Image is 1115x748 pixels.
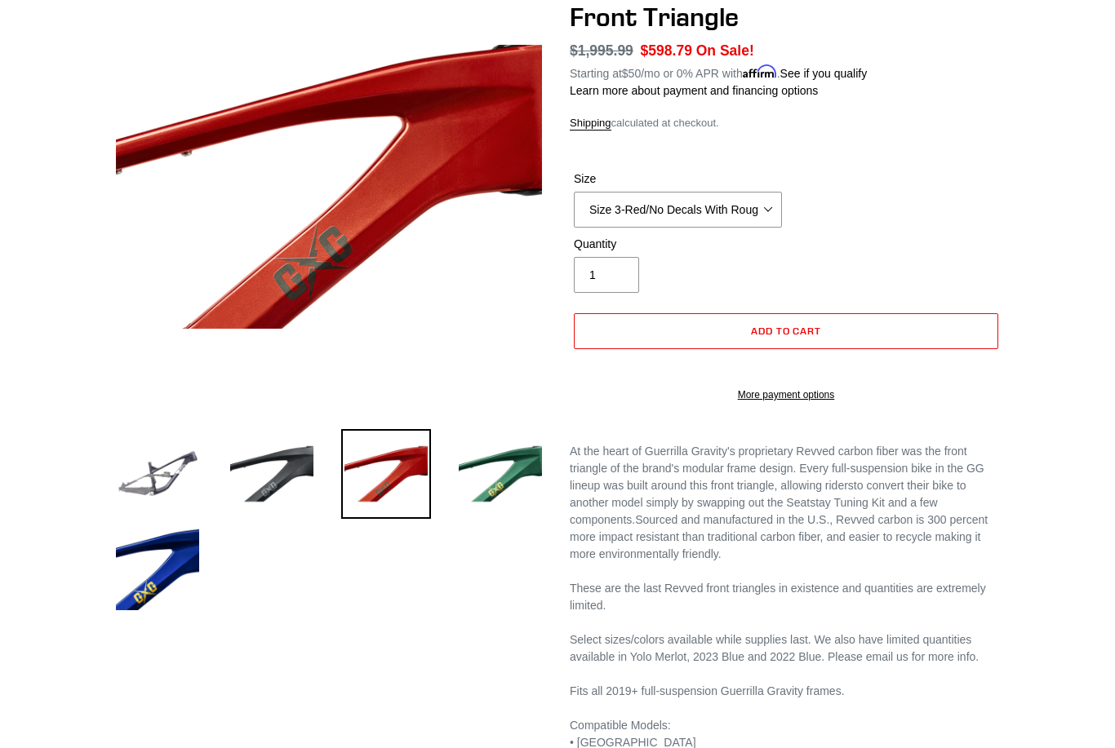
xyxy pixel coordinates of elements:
img: Load image into Gallery viewer, Guerrilla Gravity Revved Modular Front Triangle [341,429,431,519]
s: $1,995.99 [570,42,633,59]
button: Add to cart [574,313,998,349]
img: Load image into Gallery viewer, Guerrilla Gravity Revved Modular Front Triangle [113,429,202,519]
label: Quantity [574,236,782,253]
span: Affirm [743,64,777,78]
div: Sourced and manufactured in the U.S., Revved carbon is 300 percent more impact resistant than tra... [570,443,1002,563]
span: to convert their bike to another model simply by swapping out the Seatstay Tuning Kit and a few c... [570,479,966,526]
span: $50 [622,67,641,80]
span: $598.79 [641,42,692,59]
a: See if you qualify - Learn more about Affirm Financing (opens in modal) [780,67,868,80]
label: Size [574,170,782,188]
div: calculated at checkout. [570,115,1002,131]
p: Starting at /mo or 0% APR with . [570,61,867,82]
a: More payment options [574,387,998,402]
div: Compatible Models: [570,717,1002,734]
img: Load image into Gallery viewer, Guerrilla Gravity Revved Modular Front Triangle [113,524,202,613]
div: Fits all 2019+ full-suspension Guerrilla Gravity frames. [570,683,1002,700]
span: At the heart of Guerrilla Gravity's proprietary Revved carbon fiber was the front triangle of the... [570,445,984,492]
div: Select sizes/colors available while supplies last. We also have limited quantities available in Y... [570,631,1002,666]
span: Add to cart [751,325,822,337]
img: Load image into Gallery viewer, Guerrilla Gravity Revved Modular Front Triangle [227,429,317,519]
span: On Sale! [696,40,754,61]
a: Shipping [570,117,611,131]
a: Learn more about payment and financing options [570,84,818,97]
img: Load image into Gallery viewer, Guerrilla Gravity Revved Modular Front Triangle [455,429,545,519]
div: These are the last Revved front triangles in existence and quantities are extremely limited. [570,580,1002,614]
